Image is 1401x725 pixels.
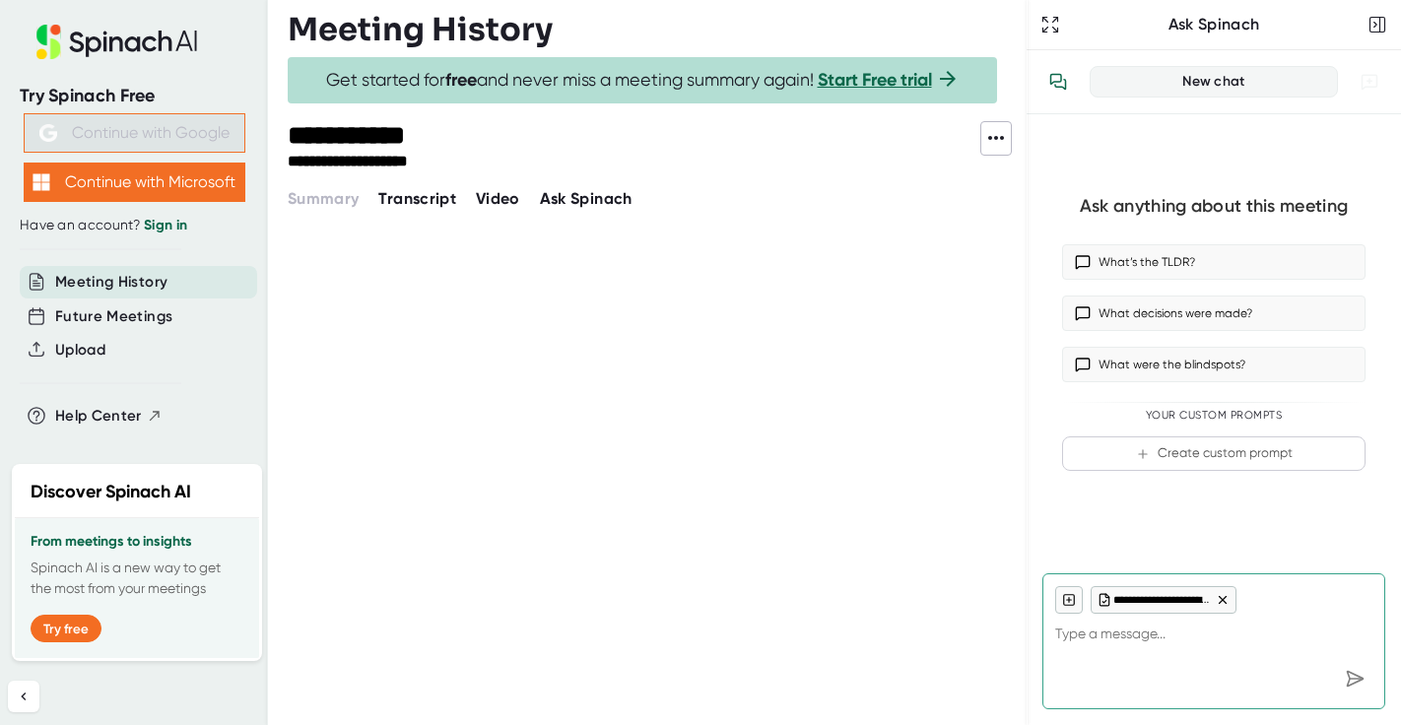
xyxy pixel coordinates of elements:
button: Continue with Microsoft [24,163,245,202]
button: Try free [31,615,101,642]
p: Spinach AI is a new way to get the most from your meetings [31,558,243,599]
button: View conversation history [1038,62,1078,101]
button: Continue with Google [24,113,245,153]
span: Transcript [378,189,456,208]
div: Try Spinach Free [20,85,248,107]
div: Ask anything about this meeting [1080,195,1348,218]
button: Ask Spinach [540,187,633,211]
button: What were the blindspots? [1062,347,1366,382]
button: What’s the TLDR? [1062,244,1366,280]
b: free [445,69,477,91]
button: Future Meetings [55,305,172,328]
a: Start Free trial [818,69,932,91]
button: Expand to Ask Spinach page [1036,11,1064,38]
button: Help Center [55,405,163,428]
div: New chat [1102,73,1325,91]
span: Video [476,189,520,208]
h2: Discover Spinach AI [31,479,191,505]
button: Meeting History [55,271,167,294]
button: Create custom prompt [1062,436,1366,471]
div: Send message [1337,661,1372,696]
button: Close conversation sidebar [1364,11,1391,38]
button: Video [476,187,520,211]
button: What decisions were made? [1062,296,1366,331]
div: Ask Spinach [1064,15,1364,34]
span: Summary [288,189,359,208]
span: Get started for and never miss a meeting summary again! [326,69,960,92]
div: Have an account? [20,217,248,234]
button: Upload [55,339,105,362]
h3: Meeting History [288,11,553,48]
button: Transcript [378,187,456,211]
button: Summary [288,187,359,211]
a: Sign in [144,217,187,233]
h3: From meetings to insights [31,534,243,550]
img: Aehbyd4JwY73AAAAAElFTkSuQmCC [39,124,57,142]
button: Collapse sidebar [8,681,39,712]
span: Help Center [55,405,142,428]
div: Your Custom Prompts [1062,409,1366,423]
span: Ask Spinach [540,189,633,208]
